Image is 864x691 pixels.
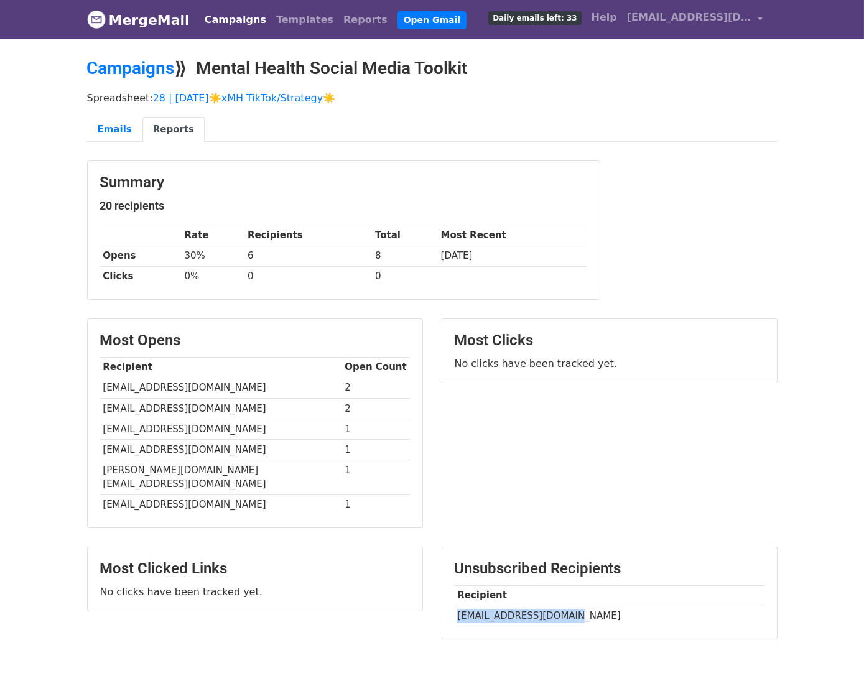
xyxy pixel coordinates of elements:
a: Open Gmail [397,11,467,29]
a: Templates [271,7,338,32]
td: 1 [342,494,410,515]
h3: Unsubscribed Recipients [455,560,764,578]
th: Most Recent [438,225,587,246]
span: Daily emails left: 33 [488,11,581,25]
td: 0 [372,266,438,287]
th: Clicks [100,266,182,287]
a: Campaigns [87,58,175,78]
a: Help [587,5,622,30]
h5: 20 recipients [100,199,587,213]
td: [DATE] [438,246,587,266]
h3: Most Opens [100,332,410,350]
p: Spreadsheet: [87,91,778,104]
a: Daily emails left: 33 [483,5,586,30]
td: [EMAIL_ADDRESS][DOMAIN_NAME] [100,419,342,439]
img: MergeMail logo [87,10,106,29]
a: [EMAIL_ADDRESS][DOMAIN_NAME] [622,5,768,34]
td: 1 [342,460,410,495]
td: 6 [244,246,372,266]
p: No clicks have been tracked yet. [455,357,764,370]
th: Rate [182,225,245,246]
th: Recipient [100,357,342,378]
iframe: Chat Widget [802,631,864,691]
td: [EMAIL_ADDRESS][DOMAIN_NAME] [100,378,342,398]
span: [EMAIL_ADDRESS][DOMAIN_NAME] [627,10,751,25]
a: 28 | [DATE]☀️xMH TikTok/Strategy☀️ [153,92,335,104]
td: 1 [342,419,410,439]
td: [EMAIL_ADDRESS][DOMAIN_NAME] [100,439,342,460]
p: No clicks have been tracked yet. [100,585,410,598]
a: Campaigns [200,7,271,32]
h3: Most Clicks [455,332,764,350]
th: Open Count [342,357,410,378]
td: 2 [342,378,410,398]
a: Emails [87,117,142,142]
td: 1 [342,439,410,460]
a: Reports [142,117,205,142]
td: 30% [182,246,245,266]
h3: Summary [100,174,587,192]
a: Reports [338,7,393,32]
td: 2 [342,398,410,419]
th: Recipients [244,225,372,246]
h3: Most Clicked Links [100,560,410,578]
td: 0 [244,266,372,287]
td: 0% [182,266,245,287]
td: [PERSON_NAME][DOMAIN_NAME][EMAIL_ADDRESS][DOMAIN_NAME] [100,460,342,495]
th: Opens [100,246,182,266]
td: [EMAIL_ADDRESS][DOMAIN_NAME] [100,494,342,515]
a: MergeMail [87,7,190,33]
th: Total [372,225,438,246]
th: Recipient [455,585,764,606]
td: 8 [372,246,438,266]
td: [EMAIL_ADDRESS][DOMAIN_NAME] [455,606,764,626]
td: [EMAIL_ADDRESS][DOMAIN_NAME] [100,398,342,419]
h2: ⟫ Mental Health Social Media Toolkit [87,58,778,79]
